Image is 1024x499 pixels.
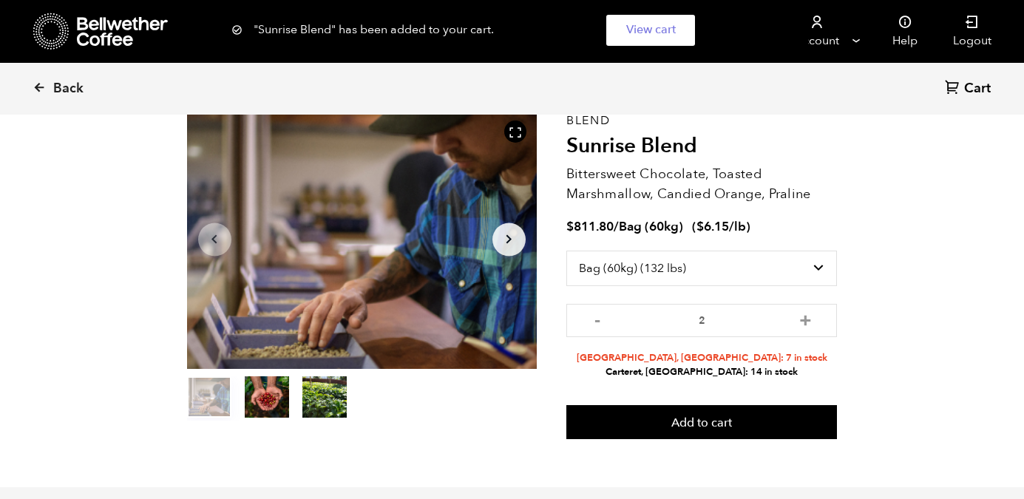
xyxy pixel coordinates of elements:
a: View cart [606,15,695,45]
span: Back [53,80,84,98]
li: [GEOGRAPHIC_DATA], [GEOGRAPHIC_DATA]: 7 in stock [566,351,838,365]
span: / [614,218,619,235]
button: + [796,311,815,326]
span: $ [566,218,574,235]
bdi: 811.80 [566,218,614,235]
bdi: 6.15 [696,218,729,235]
button: - [589,311,607,326]
span: ( ) [692,218,750,235]
button: Add to cart [566,405,838,439]
a: Cart [945,79,994,99]
li: Carteret, [GEOGRAPHIC_DATA]: 14 in stock [566,365,838,379]
p: Bittersweet Chocolate, Toasted Marshmallow, Candied Orange, Praline [566,164,838,204]
span: $ [696,218,704,235]
span: Cart [964,80,991,98]
div: "Sunrise Blend" has been added to your cart. [231,15,793,45]
span: Bag (60kg) [619,218,683,235]
h2: Sunrise Blend [566,134,838,159]
span: /lb [729,218,746,235]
